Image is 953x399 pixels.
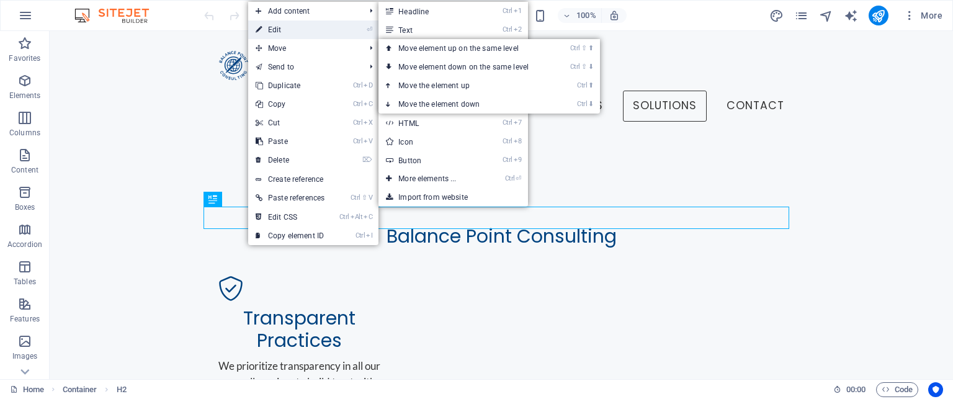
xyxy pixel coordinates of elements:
[844,9,858,23] i: AI Writer
[570,44,580,52] i: Ctrl
[846,382,866,397] span: 00 00
[353,100,363,108] i: Ctrl
[378,132,481,151] a: Ctrl8Icon
[367,25,372,34] i: ⏎
[516,174,521,182] i: ⏎
[794,9,808,23] i: Pages (Ctrl+Alt+S)
[248,39,360,58] span: Move
[248,189,332,207] a: Ctrl⇧VPaste references
[9,128,40,138] p: Columns
[248,151,332,169] a: ⌦Delete
[248,170,378,189] a: Create reference
[378,114,481,132] a: Ctrl7HTML
[362,194,367,202] i: ⇧
[928,382,943,397] button: Usercentrics
[378,58,553,76] a: Ctrl⇧⬇Move element down on the same level
[369,194,372,202] i: V
[505,174,515,182] i: Ctrl
[514,119,522,127] i: 7
[876,382,918,397] button: Code
[248,226,332,245] a: CtrlICopy element ID
[581,63,587,71] i: ⇧
[14,277,36,287] p: Tables
[581,44,587,52] i: ⇧
[503,156,512,164] i: Ctrl
[503,7,512,15] i: Ctrl
[9,91,41,101] p: Elements
[514,137,522,145] i: 8
[819,8,834,23] button: navigator
[588,63,594,71] i: ⬇
[353,119,363,127] i: Ctrl
[356,231,365,240] i: Ctrl
[353,81,363,89] i: Ctrl
[577,100,587,108] i: Ctrl
[248,2,360,20] span: Add content
[362,156,372,164] i: ⌦
[378,76,553,95] a: Ctrl⬆Move the element up
[378,20,481,39] a: Ctrl2Text
[769,9,784,23] i: Design (Ctrl+Alt+Y)
[844,8,859,23] button: text_generator
[769,8,784,23] button: design
[588,44,594,52] i: ⬆
[609,10,620,21] i: On resize automatically adjust zoom level to fit chosen device.
[576,8,596,23] h6: 100%
[248,20,332,39] a: ⏎Edit
[351,194,360,202] i: Ctrl
[588,81,594,89] i: ⬆
[378,39,553,58] a: Ctrl⇧⬆Move element up on the same level
[248,208,332,226] a: CtrlAltCEdit CSS
[364,100,372,108] i: C
[514,156,522,164] i: 9
[503,25,512,34] i: Ctrl
[364,81,372,89] i: D
[514,7,522,15] i: 1
[882,382,913,397] span: Code
[248,76,332,95] a: CtrlDDuplicate
[248,58,360,76] a: Send to
[871,9,885,23] i: Publish
[577,81,587,89] i: Ctrl
[15,202,35,212] p: Boxes
[378,2,481,20] a: Ctrl1Headline
[117,382,127,397] span: Click to select. Double-click to edit
[503,119,512,127] i: Ctrl
[570,63,580,71] i: Ctrl
[9,53,40,63] p: Favorites
[378,95,553,114] a: Ctrl⬇Move the element down
[898,6,947,25] button: More
[12,351,38,361] p: Images
[353,137,363,145] i: Ctrl
[364,119,372,127] i: X
[378,188,527,207] a: Import from website
[63,382,97,397] span: Click to select. Double-click to edit
[63,382,127,397] nav: breadcrumb
[11,165,38,175] p: Content
[855,385,857,394] span: :
[378,169,481,188] a: Ctrl⏎More elements ...
[71,8,164,23] img: Editor Logo
[364,213,372,221] i: C
[903,9,942,22] span: More
[833,382,866,397] h6: Session time
[869,6,888,25] button: publish
[351,213,363,221] i: Alt
[248,132,332,151] a: CtrlVPaste
[10,314,40,324] p: Features
[339,213,349,221] i: Ctrl
[558,8,602,23] button: 100%
[10,382,44,397] a: Click to cancel selection. Double-click to open Pages
[378,151,481,169] a: Ctrl9Button
[364,137,372,145] i: V
[366,231,372,240] i: I
[794,8,809,23] button: pages
[514,25,522,34] i: 2
[503,137,512,145] i: Ctrl
[248,114,332,132] a: CtrlXCut
[819,9,833,23] i: Navigator
[248,95,332,114] a: CtrlCCopy
[7,240,42,249] p: Accordion
[588,100,594,108] i: ⬇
